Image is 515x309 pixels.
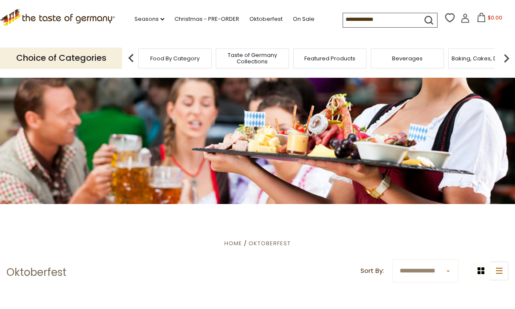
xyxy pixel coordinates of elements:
a: Beverages [392,55,423,62]
a: Food By Category [150,55,200,62]
label: Sort By: [360,266,384,276]
a: On Sale [293,14,315,24]
a: Home [224,239,242,247]
a: Featured Products [304,55,355,62]
a: Seasons [134,14,164,24]
a: Taste of Germany Collections [218,52,286,65]
h1: Oktoberfest [6,266,66,279]
a: Oktoberfest [249,14,283,24]
span: $0.00 [488,14,502,21]
a: Christmas - PRE-ORDER [175,14,239,24]
img: next arrow [498,50,515,67]
img: previous arrow [123,50,140,67]
a: Oktoberfest [249,239,291,247]
button: $0.00 [472,13,508,26]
